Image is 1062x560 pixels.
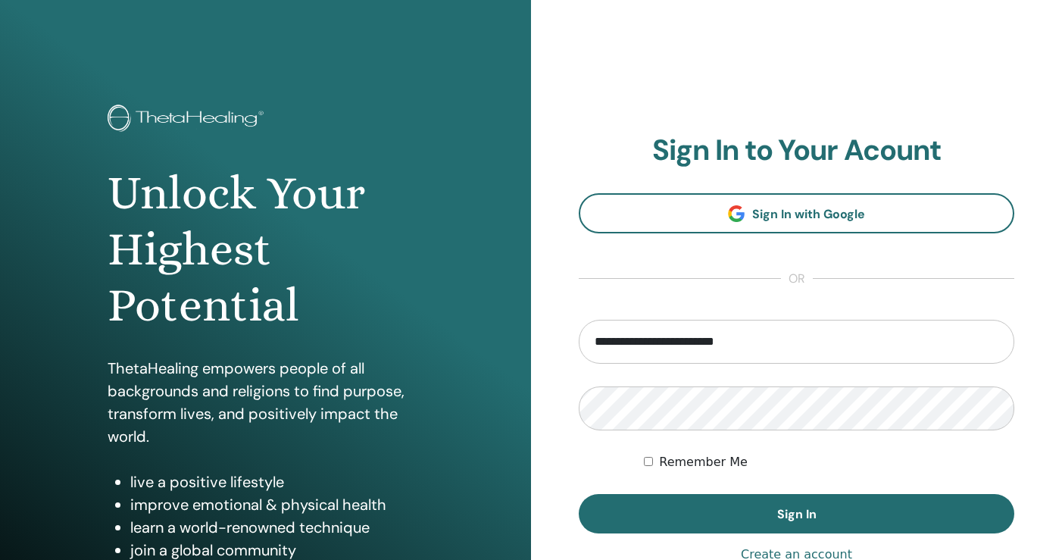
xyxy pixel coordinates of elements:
span: Sign In [777,506,817,522]
h1: Unlock Your Highest Potential [108,165,423,334]
li: live a positive lifestyle [130,471,423,493]
li: improve emotional & physical health [130,493,423,516]
p: ThetaHealing empowers people of all backgrounds and religions to find purpose, transform lives, a... [108,357,423,448]
span: Sign In with Google [752,206,865,222]
a: Sign In with Google [579,193,1014,233]
span: or [781,270,813,288]
label: Remember Me [659,453,748,471]
h2: Sign In to Your Acount [579,133,1014,168]
li: learn a world-renowned technique [130,516,423,539]
div: Keep me authenticated indefinitely or until I manually logout [644,453,1014,471]
button: Sign In [579,494,1014,533]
